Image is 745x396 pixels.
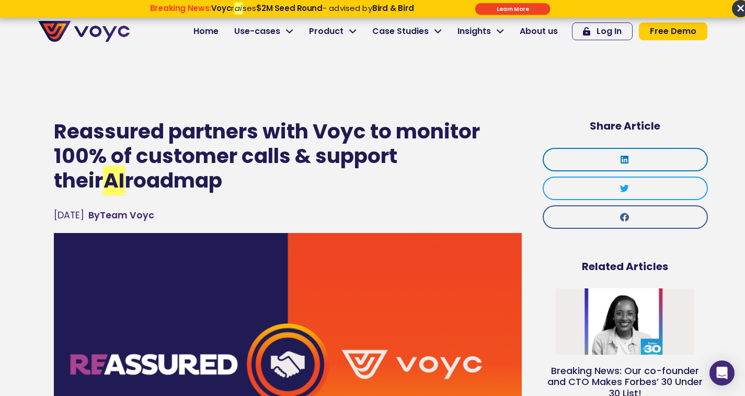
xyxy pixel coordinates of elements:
[372,25,429,38] span: Case Studies
[543,120,708,132] h5: Share Article
[457,25,491,38] span: Insights
[211,3,231,14] strong: Voyc
[364,21,450,42] a: Case Studies
[38,21,130,42] img: voyc-full-logo
[234,25,280,38] span: Use-cases
[226,21,301,42] a: Use-cases
[543,205,708,229] div: Share on facebook
[650,27,696,36] span: Free Demo
[512,21,566,42] a: About us
[88,209,100,222] span: By
[88,208,154,222] span: Team Voyc
[186,21,226,42] a: Home
[639,22,707,40] a: Free Demo
[54,120,522,193] h1: Reassured partners with Voyc to monitor 100% of customer calls & support their roadmap
[309,25,343,38] span: Product
[450,21,512,42] a: Insights
[88,208,154,222] a: ByTeam Voyc
[543,177,708,200] div: Share on twitter
[597,27,622,36] span: Log In
[543,148,708,171] div: Share on linkedin
[301,21,364,42] a: Product
[572,22,633,40] a: Log In
[543,260,708,273] h5: Related Articles
[110,4,453,22] div: Breaking News: Voyc raises $2M Seed Round - advised by Bird & Bird
[475,3,550,15] div: Submit
[520,25,558,38] span: About us
[54,209,84,222] time: [DATE]
[709,360,735,386] div: Open Intercom Messenger
[256,3,322,14] strong: $2M Seed Round
[372,3,414,14] strong: Bird & Bird
[103,166,125,195] em: AI
[234,2,242,14] em: ai
[211,2,414,14] span: r ses - advised by
[150,3,211,14] strong: Breaking News:
[193,25,219,38] span: Home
